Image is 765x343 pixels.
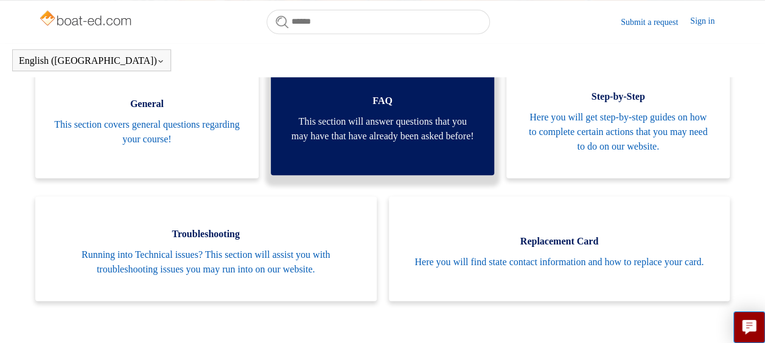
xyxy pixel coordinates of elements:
a: FAQ This section will answer questions that you may have that have already been asked before! [271,56,494,175]
a: Step-by-Step Here you will get step-by-step guides on how to complete certain actions that you ma... [506,59,730,178]
a: Submit a request [621,16,690,29]
span: This section will answer questions that you may have that have already been asked before! [289,114,476,144]
span: Step-by-Step [525,89,711,104]
span: Running into Technical issues? This section will assist you with troubleshooting issues you may r... [54,248,358,277]
img: Boat-Ed Help Center home page [38,7,135,32]
a: Sign in [690,15,727,29]
button: English ([GEOGRAPHIC_DATA]) [19,55,164,66]
span: FAQ [289,94,476,108]
span: Replacement Card [407,234,712,249]
button: Live chat [733,311,765,343]
input: Search [267,10,490,34]
span: This section covers general questions regarding your course! [54,117,240,147]
a: General This section covers general questions regarding your course! [35,59,259,178]
a: Troubleshooting Running into Technical issues? This section will assist you with troubleshooting ... [35,196,377,301]
span: Here you will get step-by-step guides on how to complete certain actions that you may need to do ... [525,110,711,154]
span: General [54,97,240,111]
span: Troubleshooting [54,227,358,241]
span: Here you will find state contact information and how to replace your card. [407,255,712,269]
a: Replacement Card Here you will find state contact information and how to replace your card. [389,196,730,301]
